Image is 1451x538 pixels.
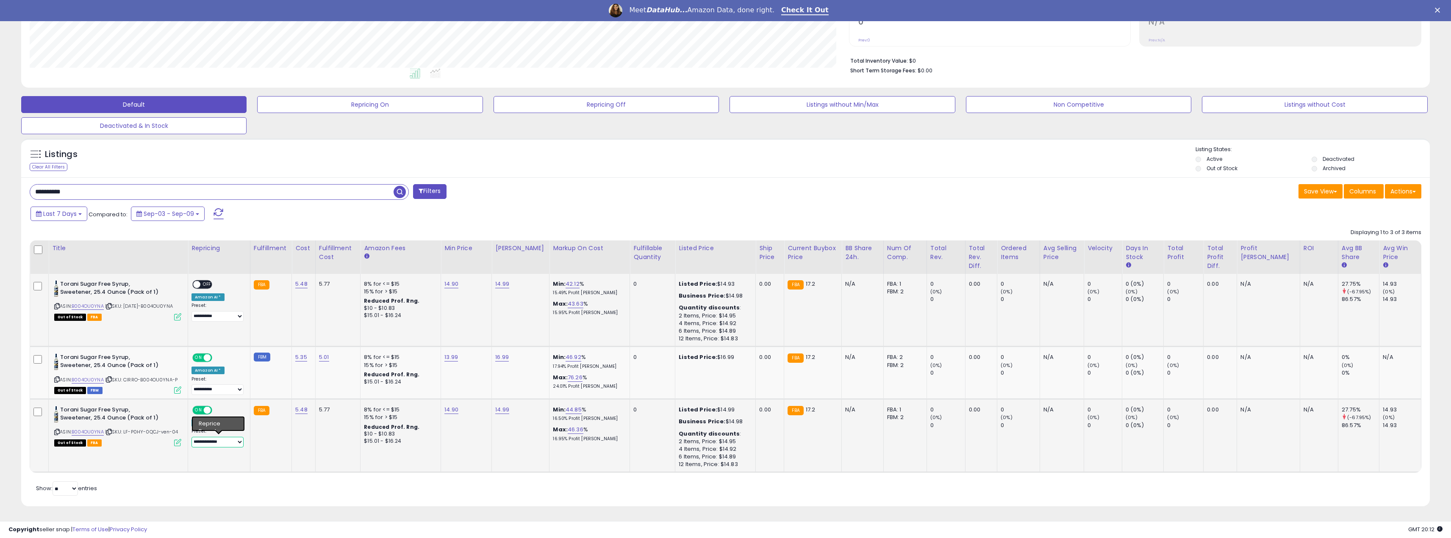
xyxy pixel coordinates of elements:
b: Reduced Prof. Rng. [364,297,419,304]
b: Business Price: [679,417,725,425]
div: Days In Stock [1126,244,1160,262]
div: Listed Price [679,244,752,253]
button: Listings without Min/Max [730,96,955,113]
div: % [553,406,623,422]
a: 14.99 [495,406,509,414]
div: Avg BB Share [1342,244,1376,262]
small: Prev: 0 [858,38,870,43]
div: 8% for <= $15 [364,353,434,361]
div: N/A [1240,353,1293,361]
div: 15% for > $15 [364,288,434,295]
small: Avg Win Price. [1383,262,1388,269]
p: 24.01% Profit [PERSON_NAME] [553,383,623,389]
div: Amazon Fees [364,244,437,253]
li: $0 [850,55,1415,65]
a: 14.99 [495,280,509,288]
div: Clear All Filters [30,163,67,171]
div: 0 [1167,353,1203,361]
small: FBA [254,406,269,415]
button: Default [21,96,247,113]
div: N/A [1240,280,1293,288]
div: N/A [1043,406,1077,414]
div: 0.00 [759,280,777,288]
span: FBA [87,439,102,447]
div: 0.00 [1207,280,1230,288]
p: 16.95% Profit [PERSON_NAME] [553,436,623,442]
span: Columns [1349,187,1376,196]
div: $14.98 [679,418,749,425]
div: 0 [1001,406,1040,414]
div: FBA: 2 [887,353,920,361]
div: 0 [1167,280,1203,288]
div: $10 - $10.83 [364,430,434,438]
b: Listed Price: [679,353,717,361]
div: 0 [930,295,965,303]
div: 0 (0%) [1126,422,1163,429]
div: 6 Items, Price: $14.89 [679,327,749,335]
div: Fulfillment [254,244,288,253]
div: 0% [1342,353,1379,361]
div: : [679,304,749,312]
span: FBM [87,387,103,394]
div: $14.98 [679,292,749,300]
a: 46.36 [568,425,583,434]
div: 15% for > $15 [364,361,434,369]
div: ASIN: [54,406,181,445]
small: (0%) [930,288,942,295]
b: Max: [553,373,568,381]
img: 31FzOqYjn-L._SL40_.jpg [54,353,58,370]
img: Profile image for Georgie [609,4,622,17]
p: 15.95% Profit [PERSON_NAME] [553,310,623,316]
button: Sep-03 - Sep-09 [131,207,205,221]
div: Close [1435,8,1443,13]
div: 0 [930,280,965,288]
a: 43.63 [568,300,583,308]
div: 8% for <= $15 [364,280,434,288]
div: Total Rev. [930,244,962,262]
button: Actions [1385,184,1421,199]
div: $15.01 - $16.24 [364,312,434,319]
b: Listed Price: [679,406,717,414]
b: Reduced Prof. Rng. [364,371,419,378]
div: 0 [1167,406,1203,414]
span: OFF [211,407,225,414]
div: 0 [633,280,669,288]
div: Fulfillment Cost [319,244,357,262]
div: N/A [1383,353,1415,361]
div: Num of Comp. [887,244,923,262]
small: (0%) [1167,414,1179,421]
div: Profit [PERSON_NAME] [1240,244,1296,262]
label: Archived [1323,165,1346,172]
div: 0 [1001,369,1040,377]
div: $14.99 [679,406,749,414]
div: 0 [1088,406,1122,414]
div: 0 [1167,422,1203,429]
div: 0 [930,406,965,414]
a: 5.01 [319,353,329,361]
div: Preset: [191,376,244,395]
div: BB Share 24h. [845,244,880,262]
button: Filters [413,184,446,199]
a: 5.48 [295,406,308,414]
a: Check It Out [781,6,829,15]
button: Last 7 Days [31,207,87,221]
span: 17.2 [806,353,816,361]
div: 27.75% [1342,280,1379,288]
div: 0 [1167,295,1203,303]
div: N/A [1304,406,1332,414]
p: Listing States: [1196,146,1430,154]
small: (0%) [1126,288,1137,295]
div: 12 Items, Price: $14.83 [679,335,749,342]
div: Ship Price [759,244,780,262]
div: 0 [1001,295,1040,303]
span: Show: entries [36,484,97,492]
div: 0.00 [759,353,777,361]
b: Torani Sugar Free Syrup, Sweetener, 25.4 Ounce (Pack of 1) [60,353,163,371]
b: Torani Sugar Free Syrup, Sweetener, 25.4 Ounce (Pack of 1) [60,406,163,424]
div: 0 (0%) [1126,353,1163,361]
div: $10 - $10.83 [364,305,434,312]
span: 17.2 [806,406,816,414]
div: 86.57% [1342,422,1379,429]
small: (0%) [1167,362,1179,369]
div: 0.00 [969,353,991,361]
